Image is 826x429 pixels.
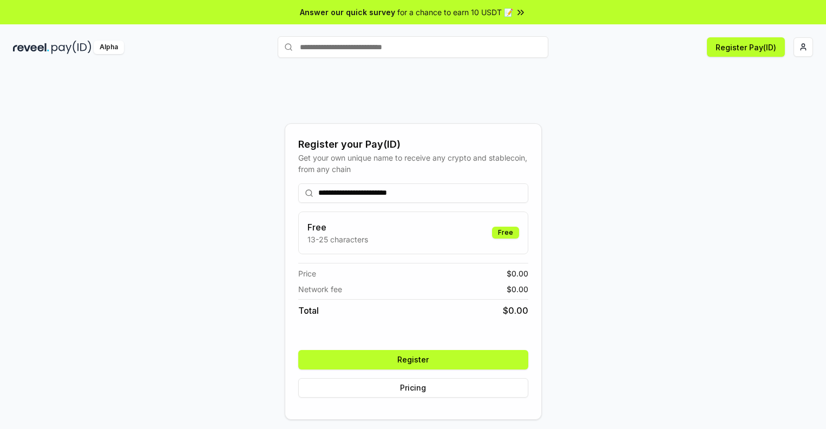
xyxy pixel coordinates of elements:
[707,37,785,57] button: Register Pay(ID)
[298,137,528,152] div: Register your Pay(ID)
[13,41,49,54] img: reveel_dark
[94,41,124,54] div: Alpha
[507,283,528,295] span: $ 0.00
[492,227,519,239] div: Free
[298,283,342,295] span: Network fee
[298,378,528,398] button: Pricing
[397,6,513,18] span: for a chance to earn 10 USDT 📝
[298,350,528,369] button: Register
[298,304,319,317] span: Total
[307,221,368,234] h3: Free
[507,268,528,279] span: $ 0.00
[307,234,368,245] p: 13-25 characters
[503,304,528,317] span: $ 0.00
[298,268,316,279] span: Price
[298,152,528,175] div: Get your own unique name to receive any crypto and stablecoin, from any chain
[300,6,395,18] span: Answer our quick survey
[51,41,91,54] img: pay_id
